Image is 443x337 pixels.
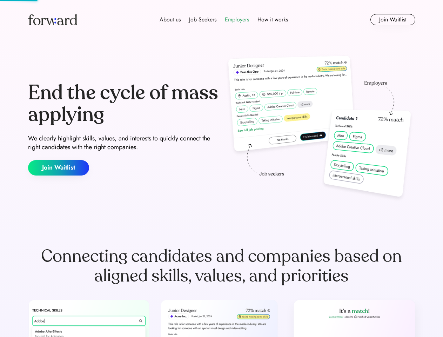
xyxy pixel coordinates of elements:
[28,82,219,125] div: End the cycle of mass applying
[28,134,219,152] div: We clearly highlight skills, values, and interests to quickly connect the right candidates with t...
[28,14,77,25] img: Forward logo
[28,246,415,286] div: Connecting candidates and companies based on aligned skills, values, and priorities
[189,15,216,24] div: Job Seekers
[28,160,89,176] button: Join Waitlist
[160,15,181,24] div: About us
[225,15,249,24] div: Employers
[257,15,288,24] div: How it works
[370,14,415,25] button: Join Waitlist
[224,53,415,204] img: hero-image.png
